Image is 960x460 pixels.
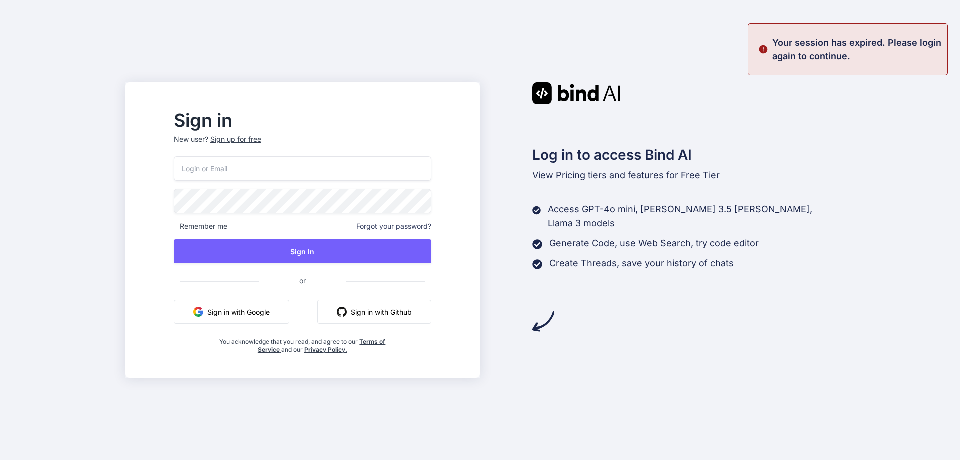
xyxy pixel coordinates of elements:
img: alert [758,36,768,63]
img: arrow [532,310,554,332]
img: github [337,307,347,317]
h2: Log in to access Bind AI [532,144,834,165]
div: Sign up for free [210,134,261,144]
p: New user? [174,134,431,156]
span: View Pricing [532,170,585,180]
span: Remember me [174,221,227,231]
span: or [259,268,346,293]
img: Bind AI logo [532,82,620,104]
p: Create Threads, save your history of chats [549,256,734,270]
p: Access GPT-4o mini, [PERSON_NAME] 3.5 [PERSON_NAME], Llama 3 models [548,202,834,230]
h2: Sign in [174,112,431,128]
p: tiers and features for Free Tier [532,168,834,182]
button: Sign in with Github [317,300,431,324]
div: You acknowledge that you read, and agree to our and our [217,332,389,354]
a: Privacy Policy. [304,346,347,353]
input: Login or Email [174,156,431,181]
img: google [193,307,203,317]
p: Your session has expired. Please login again to continue. [772,36,941,63]
p: Generate Code, use Web Search, try code editor [549,236,759,250]
a: Terms of Service [258,338,386,353]
button: Sign In [174,239,431,263]
span: Forgot your password? [356,221,431,231]
button: Sign in with Google [174,300,289,324]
